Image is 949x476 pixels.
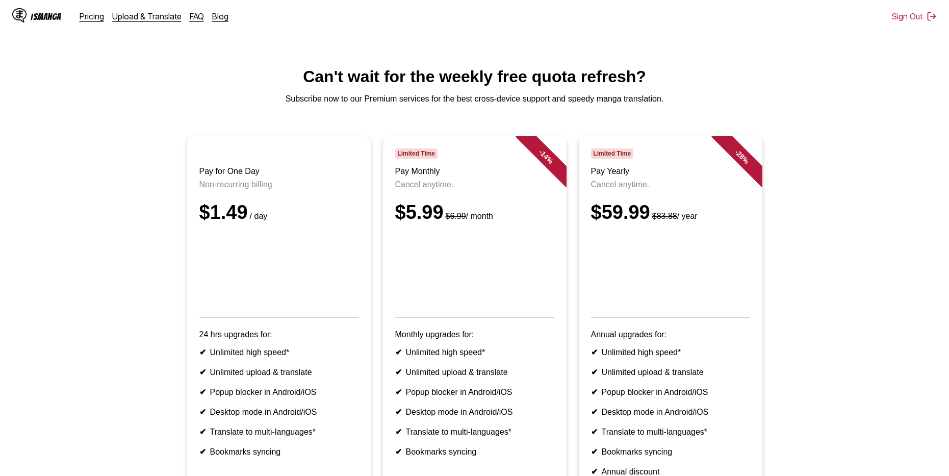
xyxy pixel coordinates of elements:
[199,387,358,397] li: Popup blocker in Android/iOS
[199,367,358,377] li: Unlimited upload & translate
[591,367,750,377] li: Unlimited upload & translate
[591,447,598,456] b: ✔
[395,148,438,159] span: Limited Time
[199,447,358,457] li: Bookmarks syncing
[591,368,598,377] b: ✔
[248,212,268,220] small: / day
[199,236,358,303] iframe: PayPal
[80,11,104,21] a: Pricing
[8,94,941,104] p: Subscribe now to our Premium services for the best cross-device support and speedy manga translat...
[199,330,358,339] p: 24 hrs upgrades for:
[212,11,228,21] a: Blog
[395,330,554,339] p: Monthly upgrades for:
[199,407,358,417] li: Desktop mode in Android/iOS
[199,388,206,396] b: ✔
[199,408,206,416] b: ✔
[395,427,554,437] li: Translate to multi-languages*
[395,236,554,303] iframe: PayPal
[395,428,402,436] b: ✔
[591,387,750,397] li: Popup blocker in Android/iOS
[395,407,554,417] li: Desktop mode in Android/iOS
[591,347,750,357] li: Unlimited high speed*
[199,348,206,357] b: ✔
[199,167,358,176] h3: Pay for One Day
[199,202,358,223] div: $1.49
[591,407,750,417] li: Desktop mode in Android/iOS
[591,330,750,339] p: Annual upgrades for:
[395,447,402,456] b: ✔
[199,180,358,189] p: Non-recurring billing
[31,12,61,21] div: IsManga
[892,11,937,21] button: Sign Out
[395,367,554,377] li: Unlimited upload & translate
[515,126,576,187] div: - 14 %
[591,348,598,357] b: ✔
[591,427,750,437] li: Translate to multi-languages*
[446,212,466,220] s: $6.99
[199,428,206,436] b: ✔
[591,467,598,476] b: ✔
[395,167,554,176] h3: Pay Monthly
[395,387,554,397] li: Popup blocker in Android/iOS
[591,388,598,396] b: ✔
[199,447,206,456] b: ✔
[12,8,80,24] a: IsManga LogoIsManga
[711,126,772,187] div: - 28 %
[591,148,633,159] span: Limited Time
[652,212,677,220] s: $83.88
[112,11,182,21] a: Upload & Translate
[8,67,941,86] h1: Can't wait for the weekly free quota refresh?
[199,368,206,377] b: ✔
[395,368,402,377] b: ✔
[444,212,493,220] small: / month
[190,11,204,21] a: FAQ
[395,202,554,223] div: $5.99
[591,447,750,457] li: Bookmarks syncing
[591,236,750,303] iframe: PayPal
[927,11,937,21] img: Sign out
[591,180,750,189] p: Cancel anytime.
[591,202,750,223] div: $59.99
[395,348,402,357] b: ✔
[199,347,358,357] li: Unlimited high speed*
[650,212,698,220] small: / year
[395,447,554,457] li: Bookmarks syncing
[199,427,358,437] li: Translate to multi-languages*
[591,167,750,176] h3: Pay Yearly
[12,8,27,22] img: IsManga Logo
[591,428,598,436] b: ✔
[395,347,554,357] li: Unlimited high speed*
[395,388,402,396] b: ✔
[591,408,598,416] b: ✔
[395,408,402,416] b: ✔
[395,180,554,189] p: Cancel anytime.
